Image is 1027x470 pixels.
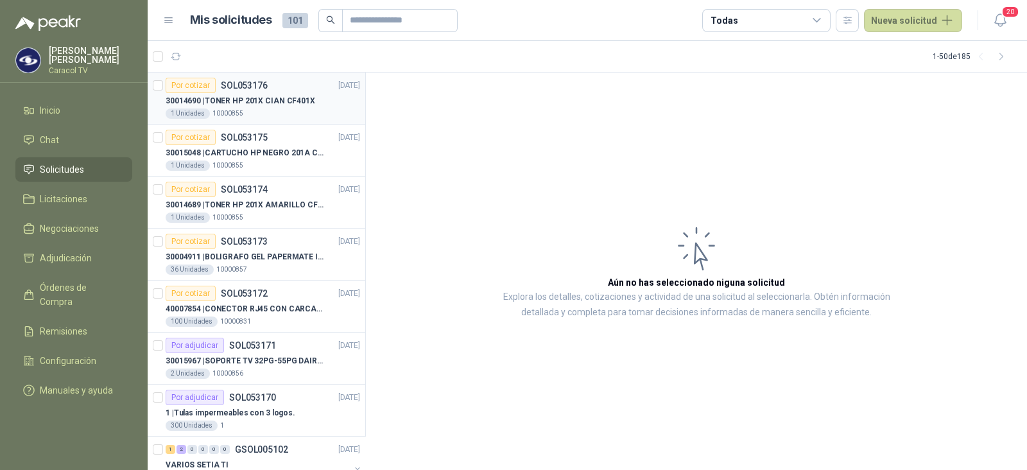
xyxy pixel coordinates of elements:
[198,445,208,454] div: 0
[338,340,360,352] p: [DATE]
[711,13,738,28] div: Todas
[166,130,216,145] div: Por cotizar
[166,234,216,249] div: Por cotizar
[209,445,219,454] div: 0
[220,445,230,454] div: 0
[166,286,216,301] div: Por cotizar
[282,13,308,28] span: 101
[15,246,132,270] a: Adjudicación
[166,182,216,197] div: Por cotizar
[40,324,87,338] span: Remisiones
[166,265,214,275] div: 36 Unidades
[338,392,360,404] p: [DATE]
[235,445,288,454] p: GSOL005102
[166,445,175,454] div: 1
[166,95,315,107] p: 30014690 | TONER HP 201X CIAN CF401X
[40,192,87,206] span: Licitaciones
[338,236,360,248] p: [DATE]
[338,288,360,300] p: [DATE]
[220,421,224,431] p: 1
[166,199,325,211] p: 30014689 | TONER HP 201X AMARILLO CF402X
[216,265,247,275] p: 10000857
[166,78,216,93] div: Por cotizar
[864,9,962,32] button: Nueva solicitud
[40,133,59,147] span: Chat
[148,385,365,437] a: Por adjudicarSOL053170[DATE] 1 |Tulas impermeables con 3 logos.300 Unidades1
[148,333,365,385] a: Por adjudicarSOL053171[DATE] 30015967 |SOPORTE TV 32PG-55PG DAIRU LPA52-446KIT22 Unidades10000856
[221,81,268,90] p: SOL053176
[212,161,243,171] p: 10000855
[338,132,360,144] p: [DATE]
[166,147,325,159] p: 30015048 | CARTUCHO HP NEGRO 201A CF400X
[326,15,335,24] span: search
[148,177,365,229] a: Por cotizarSOL053174[DATE] 30014689 |TONER HP 201X AMARILLO CF402X1 Unidades10000855
[40,222,99,236] span: Negociaciones
[49,67,132,74] p: Caracol TV
[229,393,276,402] p: SOL053170
[15,15,81,31] img: Logo peakr
[15,319,132,344] a: Remisiones
[221,185,268,194] p: SOL053174
[338,444,360,456] p: [DATE]
[166,109,210,119] div: 1 Unidades
[229,341,276,350] p: SOL053171
[148,73,365,125] a: Por cotizarSOL053176[DATE] 30014690 |TONER HP 201X CIAN CF401X1 Unidades10000855
[338,80,360,92] p: [DATE]
[166,251,325,263] p: 30004911 | BOLIGRAFO GEL PAPERMATE INKJOY NEGRO
[15,216,132,241] a: Negociaciones
[40,383,113,397] span: Manuales y ayuda
[187,445,197,454] div: 0
[166,161,210,171] div: 1 Unidades
[15,275,132,314] a: Órdenes de Compra
[212,109,243,119] p: 10000855
[608,275,785,290] h3: Aún no has seleccionado niguna solicitud
[338,184,360,196] p: [DATE]
[148,125,365,177] a: Por cotizarSOL053175[DATE] 30015048 |CARTUCHO HP NEGRO 201A CF400X1 Unidades10000855
[15,157,132,182] a: Solicitudes
[933,46,1012,67] div: 1 - 50 de 185
[221,133,268,142] p: SOL053175
[15,378,132,403] a: Manuales y ayuda
[494,290,899,320] p: Explora los detalles, cotizaciones y actividad de una solicitud al seleccionarla. Obtén informaci...
[166,421,218,431] div: 300 Unidades
[166,317,218,327] div: 100 Unidades
[166,213,210,223] div: 1 Unidades
[15,98,132,123] a: Inicio
[988,9,1012,32] button: 20
[40,251,92,265] span: Adjudicación
[212,213,243,223] p: 10000855
[166,338,224,353] div: Por adjudicar
[40,162,84,177] span: Solicitudes
[16,48,40,73] img: Company Logo
[166,303,325,315] p: 40007854 | CONECTOR RJ45 CON CARCASA CAT 5E
[40,281,120,309] span: Órdenes de Compra
[15,349,132,373] a: Configuración
[166,390,224,405] div: Por adjudicar
[177,445,186,454] div: 2
[212,369,243,379] p: 10000856
[40,103,60,118] span: Inicio
[221,289,268,298] p: SOL053172
[220,317,251,327] p: 10000831
[221,237,268,246] p: SOL053173
[15,187,132,211] a: Licitaciones
[166,369,210,379] div: 2 Unidades
[148,281,365,333] a: Por cotizarSOL053172[DATE] 40007854 |CONECTOR RJ45 CON CARCASA CAT 5E100 Unidades10000831
[40,354,96,368] span: Configuración
[148,229,365,281] a: Por cotizarSOL053173[DATE] 30004911 |BOLIGRAFO GEL PAPERMATE INKJOY NEGRO36 Unidades10000857
[166,355,325,367] p: 30015967 | SOPORTE TV 32PG-55PG DAIRU LPA52-446KIT2
[190,11,272,30] h1: Mis solicitudes
[166,407,295,419] p: 1 | Tulas impermeables con 3 logos.
[49,46,132,64] p: [PERSON_NAME] [PERSON_NAME]
[1001,6,1019,18] span: 20
[15,128,132,152] a: Chat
